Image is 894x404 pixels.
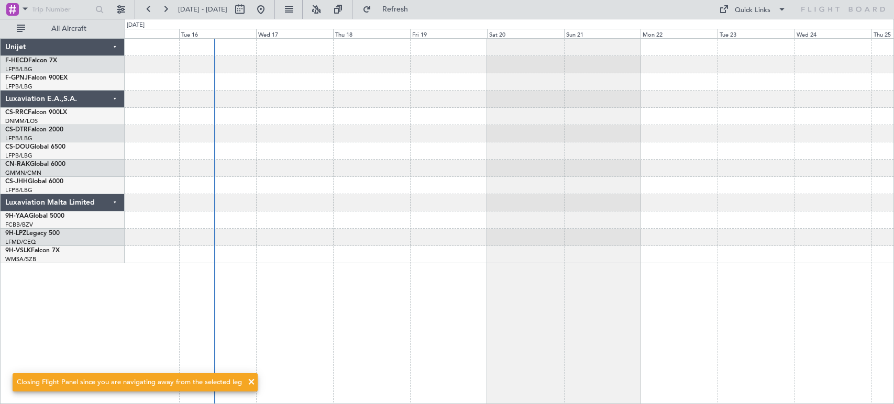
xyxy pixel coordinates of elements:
a: LFMD/CEQ [5,238,36,246]
div: Tue 16 [179,29,256,38]
span: Refresh [373,6,417,13]
span: F-GPNJ [5,75,28,81]
a: 9H-VSLKFalcon 7X [5,248,60,254]
a: CS-JHHGlobal 6000 [5,178,63,185]
span: CS-DOU [5,144,30,150]
a: CS-DOUGlobal 6500 [5,144,65,150]
span: CS-JHH [5,178,28,185]
a: LFPB/LBG [5,152,32,160]
span: F-HECD [5,58,28,64]
div: Closing Flight Panel since you are navigating away from the selected leg [17,377,242,388]
div: Thu 18 [333,29,410,38]
a: 9H-YAAGlobal 5000 [5,213,64,219]
div: Mon 22 [641,29,718,38]
a: WMSA/SZB [5,255,36,263]
div: Tue 23 [718,29,794,38]
a: DNMM/LOS [5,117,38,125]
div: Sun 21 [564,29,641,38]
div: Sat 20 [487,29,564,38]
a: LFPB/LBG [5,83,32,91]
a: CN-RAKGlobal 6000 [5,161,65,167]
div: [DATE] [127,21,145,30]
a: F-HECDFalcon 7X [5,58,57,64]
a: CS-RRCFalcon 900LX [5,109,67,116]
span: CS-RRC [5,109,28,116]
button: All Aircraft [12,20,114,37]
input: Trip Number [32,2,92,17]
a: GMMN/CMN [5,169,41,177]
a: 9H-LPZLegacy 500 [5,230,60,237]
span: CS-DTR [5,127,28,133]
div: Wed 17 [256,29,333,38]
span: 9H-YAA [5,213,29,219]
span: 9H-VSLK [5,248,31,254]
div: Quick Links [735,5,770,16]
button: Refresh [358,1,421,18]
div: Mon 15 [103,29,180,38]
span: All Aircraft [27,25,111,32]
a: F-GPNJFalcon 900EX [5,75,68,81]
a: LFPB/LBG [5,134,32,142]
div: Fri 19 [410,29,487,38]
a: FCBB/BZV [5,221,33,229]
span: CN-RAK [5,161,30,167]
div: Wed 24 [794,29,871,38]
a: LFPB/LBG [5,186,32,194]
span: 9H-LPZ [5,230,26,237]
button: Quick Links [714,1,791,18]
a: LFPB/LBG [5,65,32,73]
span: [DATE] - [DATE] [178,5,227,14]
a: CS-DTRFalcon 2000 [5,127,63,133]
